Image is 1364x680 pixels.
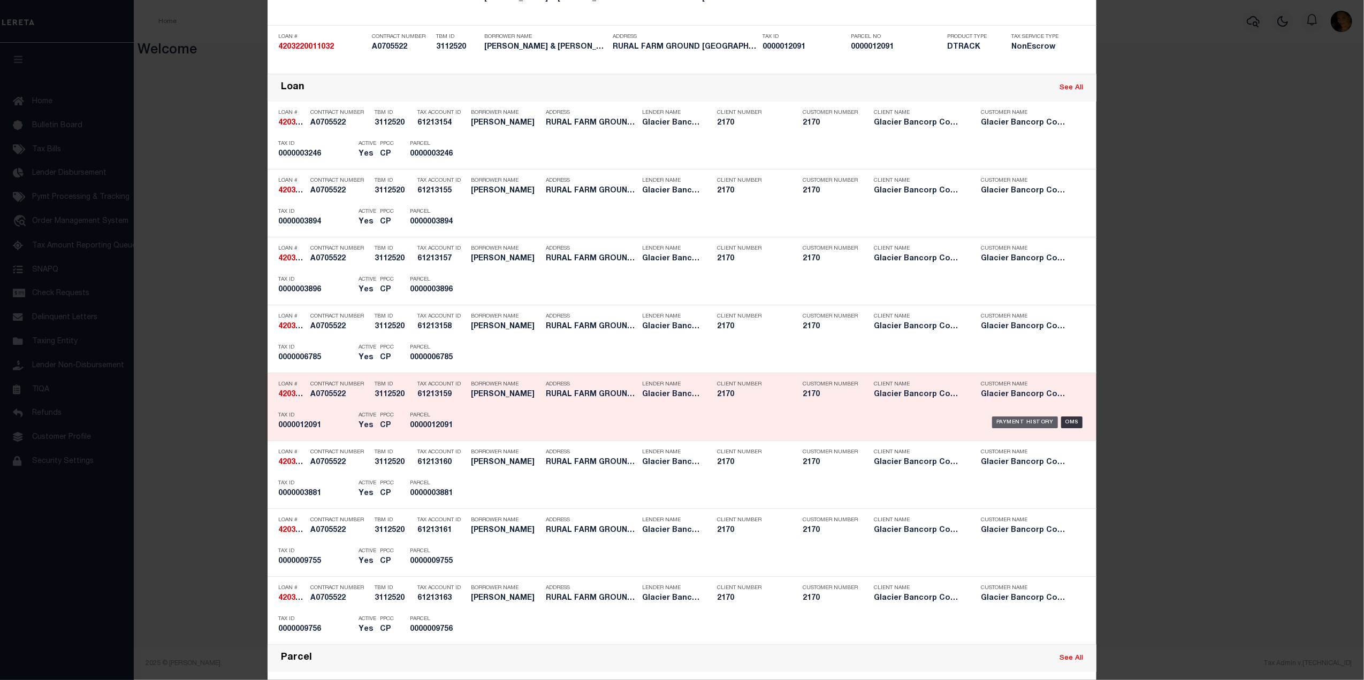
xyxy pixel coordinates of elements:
p: Client Number [717,313,787,320]
h5: Glacier Bancorp Commercial [642,322,701,331]
h5: Yes [359,218,375,227]
h5: 0000012091 [851,43,942,52]
p: Borrower Name [471,381,540,388]
h5: Glacier Bancorp Commercial [874,254,965,264]
h5: Glacier Bancorp Commercial [981,322,1072,331]
p: Client Name [874,585,965,591]
h5: 61213154 [417,119,466,128]
strong: 4203220011032 [278,43,334,51]
p: TBM ID [375,110,412,116]
h5: 0000009756 [278,625,353,634]
p: Loan # [278,313,305,320]
h5: DTRACK [947,43,995,52]
p: Tax Account ID [417,313,466,320]
p: Borrower Name [471,585,540,591]
p: Loan # [278,34,367,40]
h5: 4203220011032 [278,187,305,196]
p: TBM ID [375,177,412,184]
p: Tax ID [278,480,353,486]
h5: RURAL FARM GROUND BLAINE COUNTY MT [546,119,637,128]
p: Client Number [717,517,787,523]
p: Customer Name [981,245,1072,252]
h5: PATRICK LYBECK [471,458,540,467]
p: Borrower Name [471,313,540,320]
p: Client Number [717,110,787,116]
p: PPCC [380,412,394,419]
p: Customer Number [803,177,858,184]
p: Parcel [410,616,458,622]
h5: Glacier Bancorp Commercial [642,526,701,535]
h5: 2170 [717,119,787,128]
h5: 4203220011032 [278,119,305,128]
p: Borrower Name [471,449,540,455]
h5: RURAL FARM GROUND BLAINE COUNTY MT [546,187,637,196]
p: Client Name [874,177,965,184]
p: Client Name [874,449,965,455]
h5: Glacier Bancorp Commercial [981,390,1072,399]
h5: Glacier Bancorp Commercial [981,119,1072,128]
h5: 3112520 [375,322,412,331]
h5: 2170 [803,526,856,535]
p: Customer Name [981,177,1072,184]
h5: Glacier Bancorp Commercial [874,322,965,331]
p: Loan # [278,245,305,252]
h5: CP [380,353,394,362]
h5: PATRICK LYBECK [471,119,540,128]
p: Borrower Name [471,177,540,184]
h5: PATRICK LYBECK [471,390,540,399]
h5: RURAL FARM GROUND BLAINE COUNTY MT [546,594,637,603]
p: Address [546,381,637,388]
p: Client Name [874,313,965,320]
h5: Yes [359,557,375,566]
p: Customer Number [803,313,858,320]
p: Tax ID [278,616,353,622]
h5: 2170 [803,187,856,196]
p: TBM ID [375,381,412,388]
p: Active [359,141,376,147]
p: Tax ID [278,276,353,283]
p: Contract Number [310,517,369,523]
p: Tax ID [278,412,353,419]
h5: 0000003896 [278,285,353,295]
p: Contract Number [372,34,431,40]
p: Contract Number [310,381,369,388]
h5: 61213158 [417,322,466,331]
p: TBM ID [375,245,412,252]
p: Customer Number [803,110,858,116]
p: Tax Account ID [417,381,466,388]
h5: CP [380,625,394,634]
h5: 3112520 [375,119,412,128]
h5: Yes [359,625,375,634]
p: Client Name [874,110,965,116]
p: Customer Name [981,585,1072,591]
p: Active [359,548,376,554]
p: Tax Account ID [417,449,466,455]
h5: 3112520 [375,187,412,196]
p: Customer Name [981,110,1072,116]
strong: 4203220011032 [278,187,334,195]
h5: 2170 [717,322,787,331]
p: Parcel [410,141,458,147]
div: Loan [281,82,304,94]
p: Lender Name [642,585,701,591]
h5: Glacier Bancorp Commercial [642,187,701,196]
h5: 3112520 [375,526,412,535]
p: PPCC [380,480,394,486]
h5: CP [380,150,394,159]
h5: 0000003246 [410,150,458,159]
p: Customer Number [803,449,858,455]
p: Tax ID [278,141,353,147]
p: Customer Number [803,381,858,388]
h5: 3112520 [375,594,412,603]
h5: 2170 [717,594,787,603]
h5: RURAL FARM GROUND BLAINE COUNTY MT [546,322,637,331]
h5: 61213160 [417,458,466,467]
p: Contract Number [310,110,369,116]
h5: CP [380,218,394,227]
h5: 0000009756 [410,625,458,634]
p: Borrower Name [471,245,540,252]
p: Loan # [278,381,305,388]
p: Contract Number [310,313,369,320]
h5: 2170 [717,458,787,467]
h5: RURAL FARM GROUND BLAINE COUNTY MT [546,526,637,535]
